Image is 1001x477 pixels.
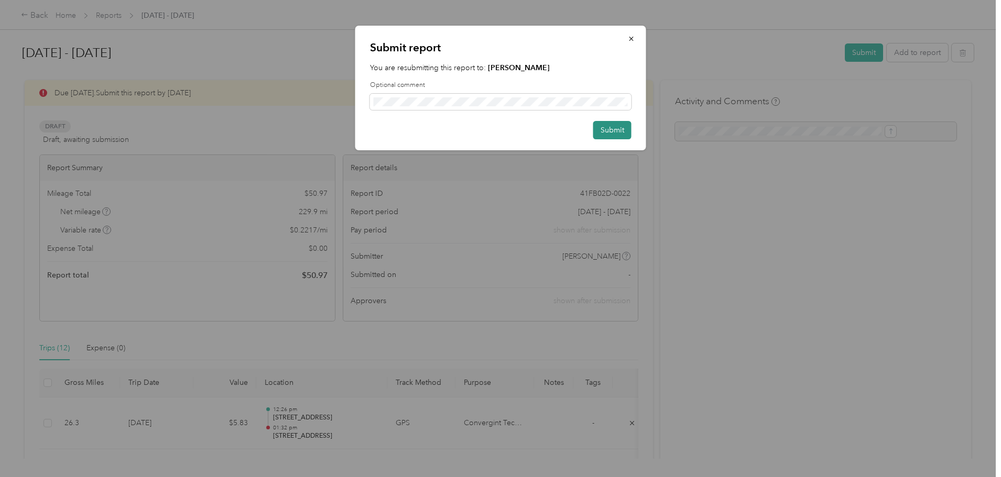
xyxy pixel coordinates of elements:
[370,81,632,90] label: Optional comment
[370,40,632,55] p: Submit report
[370,62,632,73] p: You are resubmitting this report to:
[942,418,1001,477] iframe: Everlance-gr Chat Button Frame
[593,121,632,139] button: Submit
[488,63,550,72] strong: [PERSON_NAME]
